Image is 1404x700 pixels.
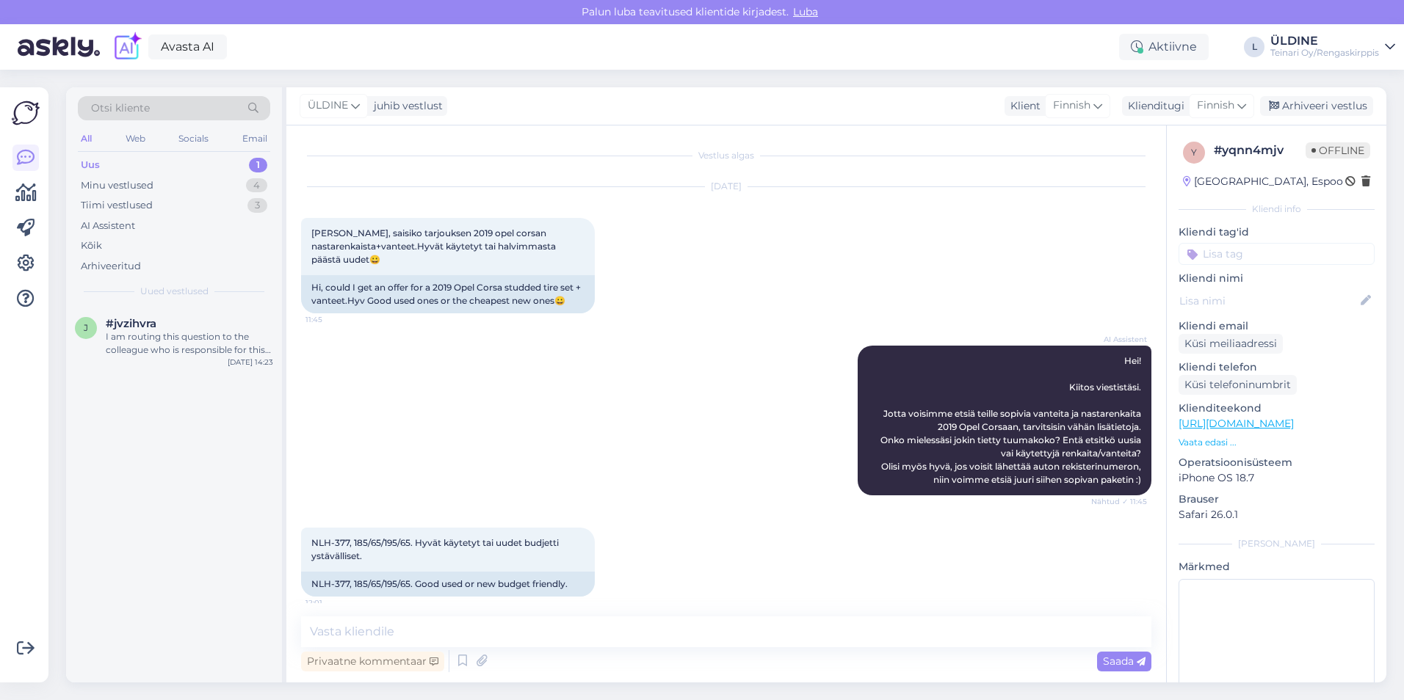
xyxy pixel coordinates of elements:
div: Klient [1005,98,1041,114]
div: Küsi meiliaadressi [1179,334,1283,354]
div: Hi, could I get an offer for a 2019 Opel Corsa studded tire set + vanteet.Hyv Good used ones or t... [301,275,595,313]
span: AI Assistent [1092,334,1147,345]
span: Finnish [1197,98,1234,114]
div: ÜLDINE [1270,35,1379,47]
div: Klienditugi [1122,98,1184,114]
span: Otsi kliente [91,101,150,116]
span: #jvzihvra [106,317,156,330]
div: NLH-377, 185/65/195/65. Good used or new budget friendly. [301,572,595,597]
div: # yqnn4mjv [1214,142,1306,159]
div: 3 [247,198,267,213]
input: Lisa tag [1179,243,1375,265]
div: Küsi telefoninumbrit [1179,375,1297,395]
div: Vestlus algas [301,149,1151,162]
span: NLH-377, 185/65/195/65. Hyvät käytetyt tai uudet budjetti ystävälliset. [311,537,561,561]
div: [GEOGRAPHIC_DATA], Espoo [1183,174,1343,189]
div: [PERSON_NAME] [1179,537,1375,550]
p: Brauser [1179,492,1375,507]
span: Nähtud ✓ 11:45 [1091,496,1147,507]
div: Web [123,129,148,148]
p: Kliendi tag'id [1179,225,1375,240]
a: [URL][DOMAIN_NAME] [1179,417,1294,430]
div: Arhiveeritud [81,259,141,274]
div: Tiimi vestlused [81,198,153,213]
span: Finnish [1053,98,1090,114]
p: Klienditeekond [1179,401,1375,416]
div: juhib vestlust [368,98,443,114]
div: AI Assistent [81,219,135,233]
div: 1 [249,158,267,172]
p: Kliendi telefon [1179,360,1375,375]
div: I am routing this question to the colleague who is responsible for this topic. The reply might ta... [106,330,273,357]
p: Operatsioonisüsteem [1179,455,1375,470]
div: Arhiveeri vestlus [1260,96,1373,116]
div: 4 [246,178,267,193]
p: Vaata edasi ... [1179,436,1375,449]
div: Minu vestlused [81,178,153,193]
a: ÜLDINETeinari Oy/Rengaskirppis [1270,35,1395,59]
img: Askly Logo [12,99,40,127]
div: All [78,129,95,148]
a: Avasta AI [148,34,227,59]
img: explore-ai [112,32,142,62]
span: Offline [1306,142,1370,158]
span: j [84,322,88,333]
div: Kõik [81,238,102,253]
span: 12:01 [305,597,361,608]
p: Kliendi email [1179,318,1375,334]
p: Kliendi nimi [1179,271,1375,286]
span: 11:45 [305,314,361,325]
div: Kliendi info [1179,203,1375,216]
span: [PERSON_NAME], saisiko tarjouksen 2019 opel corsan nastarenkaista+vanteet.Hyvät käytetyt tai halv... [311,227,558,265]
div: Aktiivne [1119,34,1209,60]
span: Luba [789,5,822,18]
div: Socials [175,129,211,148]
p: iPhone OS 18.7 [1179,470,1375,486]
p: Safari 26.0.1 [1179,507,1375,522]
div: Privaatne kommentaar [301,652,444,671]
div: L [1244,37,1264,57]
div: [DATE] [301,180,1151,193]
span: Saada [1103,655,1146,668]
input: Lisa nimi [1179,293,1358,309]
div: Uus [81,158,100,172]
span: Uued vestlused [140,285,209,298]
span: y [1191,147,1197,158]
div: Email [239,129,270,148]
div: [DATE] 14:23 [228,357,273,368]
p: Märkmed [1179,559,1375,575]
span: ÜLDINE [308,98,348,114]
div: Teinari Oy/Rengaskirppis [1270,47,1379,59]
